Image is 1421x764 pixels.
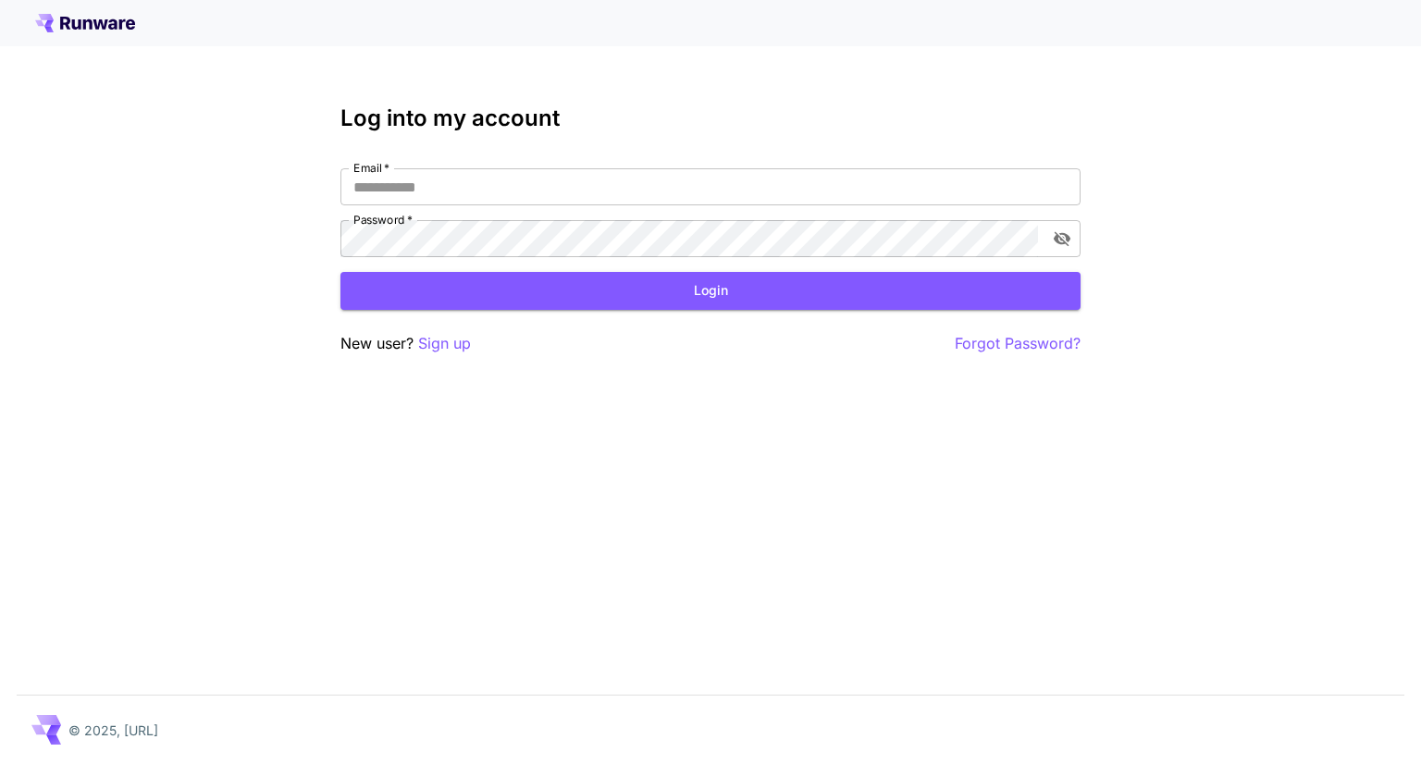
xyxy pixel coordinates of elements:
[353,212,413,228] label: Password
[353,160,389,176] label: Email
[1045,222,1079,255] button: toggle password visibility
[340,105,1081,131] h3: Log into my account
[340,332,471,355] p: New user?
[418,332,471,355] button: Sign up
[340,272,1081,310] button: Login
[68,721,158,740] p: © 2025, [URL]
[955,332,1081,355] button: Forgot Password?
